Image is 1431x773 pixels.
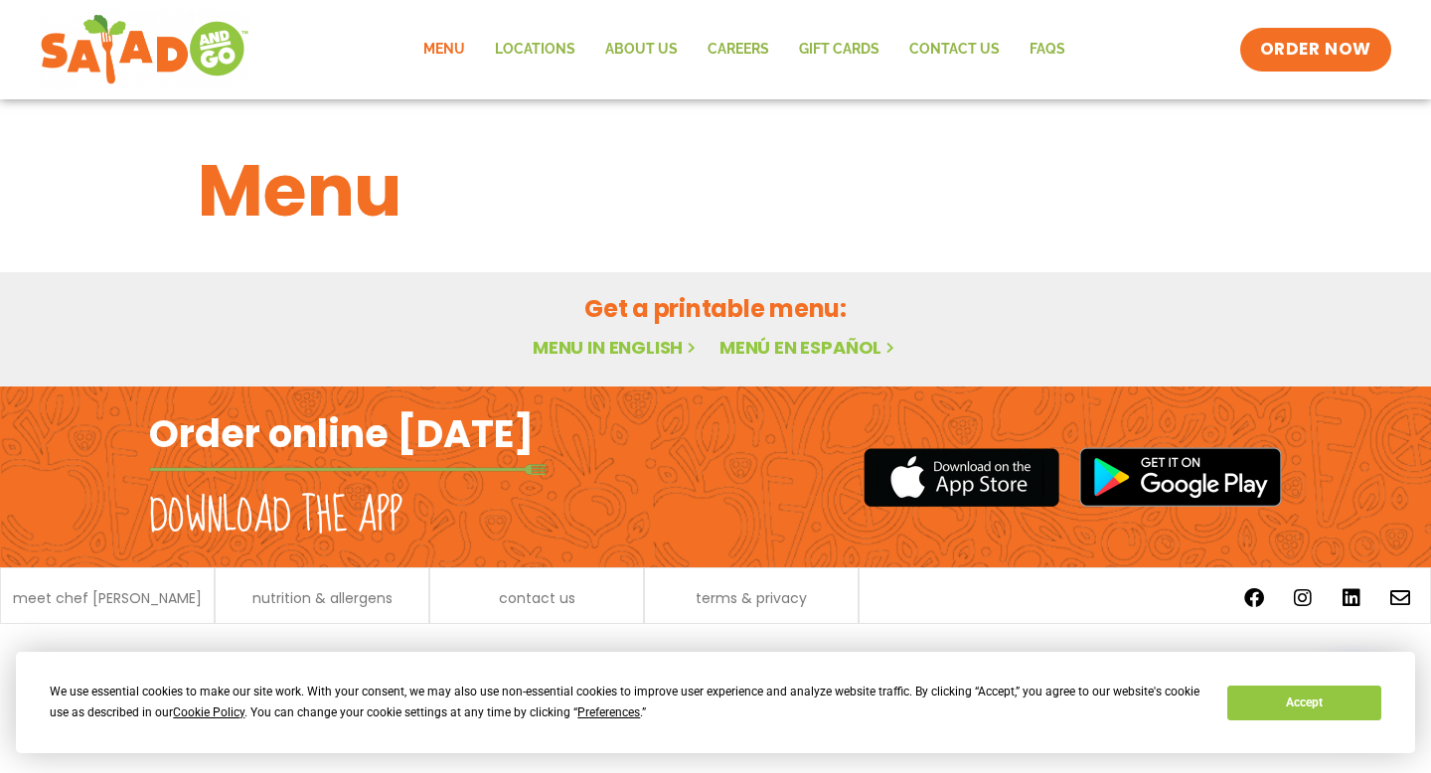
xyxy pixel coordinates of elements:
a: Contact Us [894,27,1015,73]
img: fork [149,464,547,475]
div: Cookie Consent Prompt [16,652,1415,753]
a: Menu in English [533,335,700,360]
div: We use essential cookies to make our site work. With your consent, we may also use non-essential ... [50,682,1203,723]
a: GIFT CARDS [784,27,894,73]
nav: Menu [408,27,1080,73]
a: FAQs [1015,27,1080,73]
img: google_play [1079,447,1282,507]
a: meet chef [PERSON_NAME] [13,591,202,605]
img: appstore [864,445,1059,510]
h1: Menu [198,137,1233,244]
a: ORDER NOW [1240,28,1391,72]
a: nutrition & allergens [252,591,393,605]
span: Cookie Policy [173,705,244,719]
img: new-SAG-logo-768×292 [40,10,249,89]
a: Menú en español [719,335,898,360]
button: Accept [1227,686,1380,720]
a: Locations [480,27,590,73]
a: About Us [590,27,693,73]
h2: Order online [DATE] [149,409,534,458]
h2: Download the app [149,489,402,544]
h2: Get a printable menu: [198,291,1233,326]
a: terms & privacy [696,591,807,605]
a: contact us [499,591,575,605]
span: ORDER NOW [1260,38,1371,62]
a: Menu [408,27,480,73]
span: Preferences [577,705,640,719]
a: Careers [693,27,784,73]
p: © 2024 Salad and Go [159,644,1272,671]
